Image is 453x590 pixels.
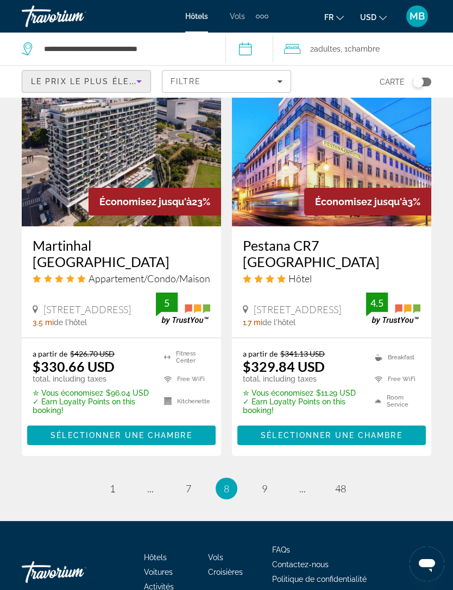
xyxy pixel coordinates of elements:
del: $426.70 USD [70,349,115,358]
a: Martinhal [GEOGRAPHIC_DATA] [33,237,210,270]
button: Sélectionner une chambre [237,426,426,445]
p: ✓ Earn Loyalty Points on this booking! [33,397,150,415]
div: 5 star Apartment [33,272,210,284]
li: Free WiFi [369,371,420,388]
button: Select check in and out date [225,33,273,65]
img: Pestana CR7 Lisboa [232,53,431,226]
p: total, including taxes [33,375,150,383]
span: Filtre [171,77,202,86]
a: Hôtels [185,12,208,21]
span: 1.7 mi [243,318,262,327]
span: Sélectionner une chambre [261,431,402,440]
button: Change currency [360,9,387,25]
span: 1 [110,483,115,494]
span: 9 [262,483,267,494]
span: Carte [380,74,405,90]
a: Travorium [22,2,130,30]
span: USD [360,13,376,22]
span: de l'hôtel [54,318,87,327]
a: Vols [230,12,245,21]
a: Croisières [208,568,243,576]
a: Sélectionner une chambre [27,428,216,440]
li: Breakfast [369,349,420,365]
button: Filters [162,70,291,93]
span: Hôtel [288,272,312,284]
span: Adultes [314,45,341,53]
div: 23% [89,188,221,215]
span: ✮ Vous économisez [243,389,313,397]
a: Vols [208,553,223,562]
button: Toggle map [405,77,431,87]
span: Économisez jusqu'à [99,196,192,207]
img: TrustYou guest rating badge [366,293,420,325]
img: TrustYou guest rating badge [156,293,210,325]
span: 48 [335,483,346,494]
input: Search hotel destination [43,41,209,57]
a: Go Home [22,556,130,588]
a: Voitures [144,568,173,576]
ins: $330.66 USD [33,358,115,375]
p: ✓ Earn Loyalty Points on this booking! [243,397,361,415]
button: Sélectionner une chambre [27,426,216,445]
div: 4 star Hotel [243,272,420,284]
span: a partir de [33,349,67,358]
span: [STREET_ADDRESS] [254,303,341,315]
span: 8 [224,483,229,494]
span: Économisez jusqu'à [315,196,407,207]
div: 5 [156,296,178,309]
button: User Menu [403,5,431,28]
a: Contactez-nous [272,560,329,569]
li: Fitness Center [159,349,210,365]
li: Room Service [369,393,420,409]
p: $11.29 USD [243,389,361,397]
span: Sélectionner une chambre [51,431,192,440]
p: total, including taxes [243,375,361,383]
li: Free WiFi [159,371,210,388]
span: de l'hôtel [262,318,295,327]
a: Sélectionner une chambre [237,428,426,440]
button: Travelers: 2 adults, 0 children [273,33,453,65]
a: FAQs [272,545,290,554]
span: a partir de [243,349,278,358]
div: 4.5 [366,296,388,309]
span: Appartement/Condo/Maison [89,272,210,284]
mat-select: Sort by [31,75,142,88]
span: MB [410,11,425,22]
a: Pestana CR7 [GEOGRAPHIC_DATA] [243,237,420,270]
span: [STREET_ADDRESS] [43,303,131,315]
button: Change language [324,9,344,25]
span: fr [324,13,334,22]
span: 3.5 mi [33,318,54,327]
a: Hôtels [144,553,167,562]
iframe: Bouton de lancement de la fenêtre de messagerie [410,547,444,581]
li: Kitchenette [159,393,210,409]
a: Politique de confidentialité [272,575,367,583]
span: ... [147,483,154,494]
span: Chambre [348,45,380,53]
img: Martinhal Lisbon Oriente [22,53,221,226]
p: $96.04 USD [33,389,150,397]
span: ✮ Vous économisez [33,389,103,397]
div: 3% [304,188,431,215]
ins: $329.84 USD [243,358,325,375]
span: , 1 [341,41,380,56]
del: $341.13 USD [280,349,325,358]
span: ... [299,483,306,494]
button: Extra navigation items [256,8,268,25]
span: 7 [186,483,191,494]
nav: Pagination [22,478,431,499]
span: Le prix le plus élevé [31,77,141,86]
span: 2 [310,41,341,56]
